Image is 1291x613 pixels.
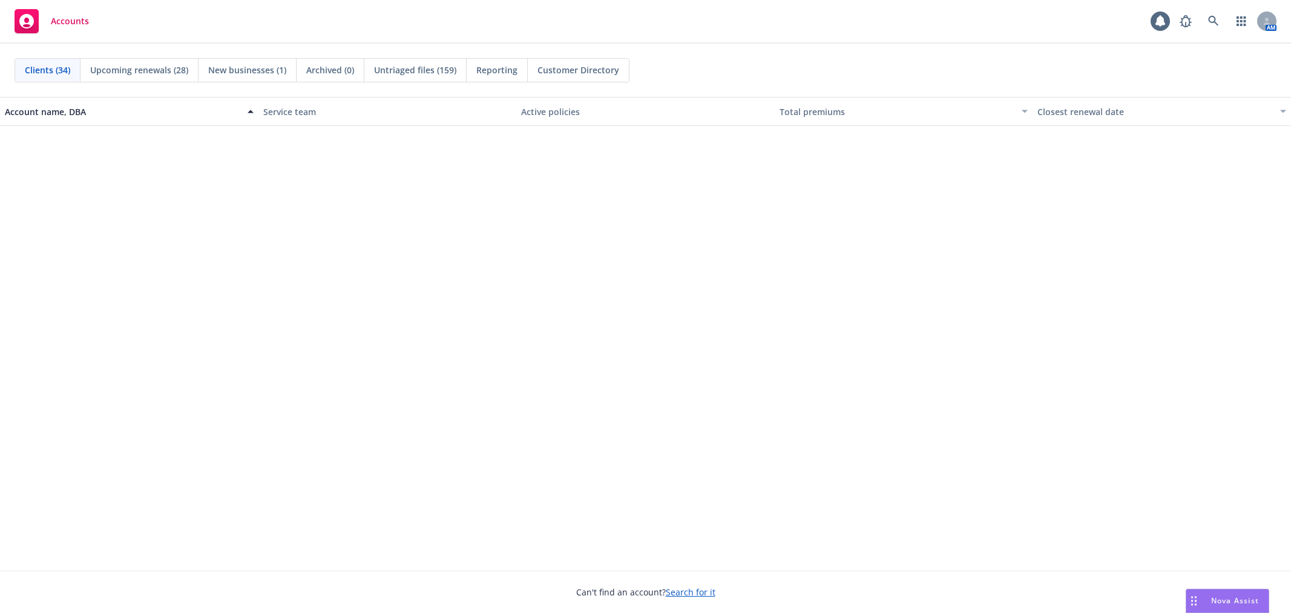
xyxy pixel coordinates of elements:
div: Account name, DBA [5,105,240,118]
button: Service team [258,97,517,126]
div: Active policies [521,105,770,118]
a: Search [1201,9,1226,33]
a: Accounts [10,4,94,38]
a: Switch app [1229,9,1253,33]
div: Drag to move [1186,589,1201,612]
a: Search for it [666,586,715,598]
span: Archived (0) [306,64,354,76]
span: New businesses (1) [208,64,286,76]
span: Nova Assist [1211,595,1259,606]
button: Total premiums [775,97,1033,126]
button: Active policies [516,97,775,126]
span: Can't find an account? [576,586,715,598]
div: Service team [263,105,512,118]
span: Customer Directory [537,64,619,76]
a: Report a Bug [1174,9,1198,33]
div: Total premiums [780,105,1015,118]
span: Untriaged files (159) [374,64,456,76]
span: Upcoming renewals (28) [90,64,188,76]
span: Clients (34) [25,64,70,76]
button: Closest renewal date [1033,97,1291,126]
div: Closest renewal date [1037,105,1273,118]
span: Accounts [51,16,89,26]
span: Reporting [476,64,517,76]
button: Nova Assist [1186,589,1269,613]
